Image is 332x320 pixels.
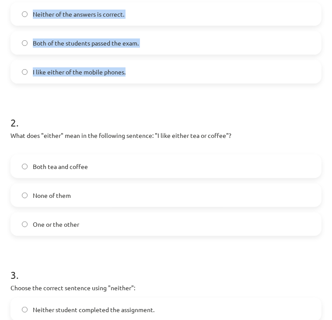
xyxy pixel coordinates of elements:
[33,191,71,200] span: None of them
[22,164,28,169] input: Both tea and coffee
[10,253,322,281] h1: 3 .
[33,67,126,77] span: I like either of the mobile phones.
[33,10,124,19] span: Neither of the answers is correct.
[33,162,88,171] span: Both tea and coffee
[10,131,322,149] p: What does "either" mean in the following sentence: "I like either tea or coffee"?
[33,220,79,229] span: One or the other
[22,193,28,198] input: None of them
[22,69,28,75] input: I like either of the mobile phones.
[22,222,28,227] input: One or the other
[10,101,322,128] h1: 2 .
[33,39,139,48] span: Both of the students passed the exam.
[33,305,154,314] span: Neither student completed the assignment.
[22,40,28,46] input: Both of the students passed the exam.
[22,11,28,17] input: Neither of the answers is correct.
[10,283,322,292] p: Choose the correct sentence using "neither":
[22,307,28,313] input: Neither student completed the assignment.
